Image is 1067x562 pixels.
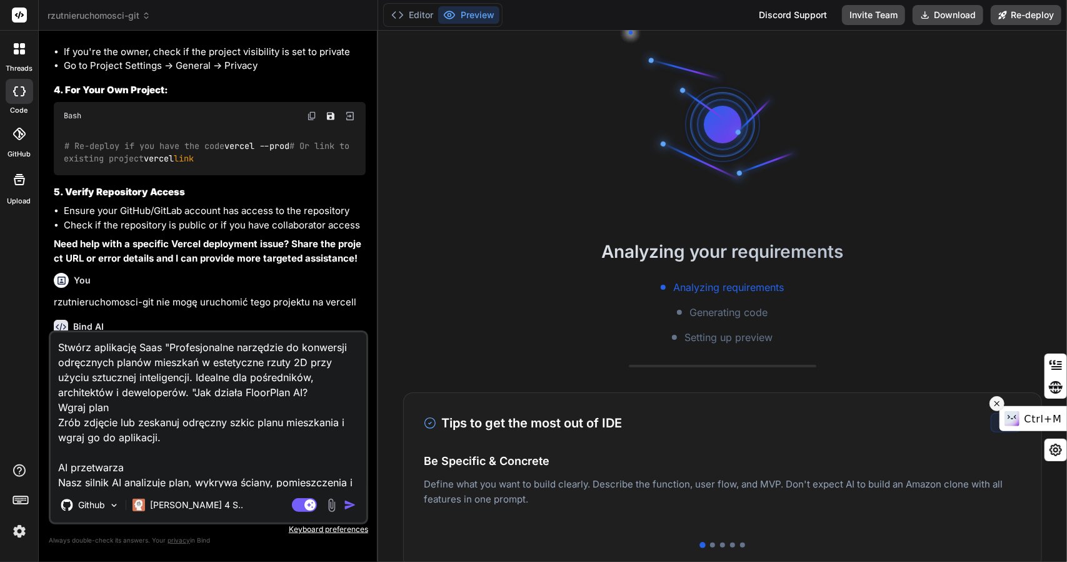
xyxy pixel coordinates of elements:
span: Setting up preview [684,330,773,345]
img: settings [9,521,30,542]
img: Claude 4 Sonnet [133,499,145,511]
label: threads [6,63,33,74]
label: GitHub [8,149,31,160]
span: privacy [168,536,190,544]
strong: 4. For Your Own Project: [54,84,168,96]
button: Preview [438,6,499,24]
img: attachment [324,498,339,513]
label: code [11,105,28,116]
p: Keyboard preferences [49,524,368,534]
li: If you're the owner, check if the project visibility is set to private [64,45,366,59]
img: Pick Models [109,500,119,511]
span: Generating code [689,305,768,320]
button: Invite Team [842,5,905,25]
p: Always double-check its answers. Your in Bind [49,534,368,546]
div: / [991,413,1021,432]
code: vercel --prod vercel [64,140,354,165]
li: Check if the repository is public or if you have collaborator access [64,218,366,233]
button: Download [913,5,983,25]
h6: Bind AI [73,320,104,333]
img: Open in Browser [344,110,356,121]
span: # Re-deploy if you have the code [64,140,224,151]
span: link [174,153,194,164]
button: Re-deploy [991,5,1061,25]
img: copy [307,111,317,121]
span: Bash [64,111,81,121]
p: Github [78,499,105,511]
h6: You [74,274,91,287]
p: [PERSON_NAME] 4 S.. [150,499,243,511]
li: Go to Project Settings → General → Privacy [64,59,366,73]
strong: Need help with a specific Vercel deployment issue? Share the project URL or error details and I c... [54,238,361,264]
button: Editor [386,6,438,24]
textarea: Stwórz aplikację Saas "Profesjonalne narzędzie do konwersji odręcznych planów mieszkań w estetycz... [51,332,366,488]
img: icon [344,499,356,511]
div: Discord Support [751,5,834,25]
h2: Analyzing your requirements [378,238,1067,265]
span: rzutnieruchomosci-git [48,9,151,22]
h4: Be Specific & Concrete [424,452,1021,469]
li: Ensure your GitHub/GitLab account has access to the repository [64,204,366,218]
span: 1 [999,417,1003,428]
span: # Or link to existing project [64,140,354,164]
p: rzutnieruchomosci-git nie mogę uruchomić tego projektu na vercell [54,295,366,310]
label: Upload [8,196,31,207]
span: Analyzing requirements [673,280,784,295]
button: Save file [322,107,339,125]
h3: Tips to get the most out of IDE [424,414,622,432]
strong: 5. Verify Repository Access [54,186,185,198]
